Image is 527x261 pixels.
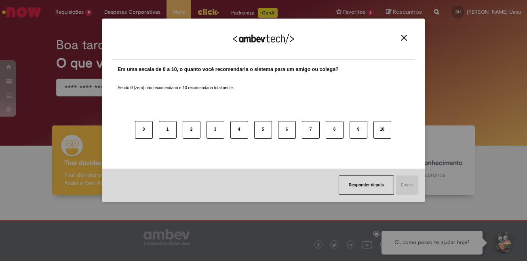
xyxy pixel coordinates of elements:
img: Close [401,35,407,41]
button: Close [398,34,409,41]
button: Responder depois [339,175,394,195]
button: 9 [350,121,367,139]
button: 4 [230,121,248,139]
img: Logo Ambevtech [233,34,294,44]
button: 1 [159,121,177,139]
button: 2 [183,121,200,139]
button: 0 [135,121,153,139]
button: 5 [254,121,272,139]
button: 6 [278,121,296,139]
button: 7 [302,121,320,139]
label: Em uma escala de 0 a 10, o quanto você recomendaria o sistema para um amigo ou colega? [118,66,339,73]
button: 3 [207,121,224,139]
label: Sendo 0 (zero) não recomendaria e 10 recomendaria totalmente. [118,75,234,91]
button: 8 [326,121,344,139]
button: 10 [373,121,391,139]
